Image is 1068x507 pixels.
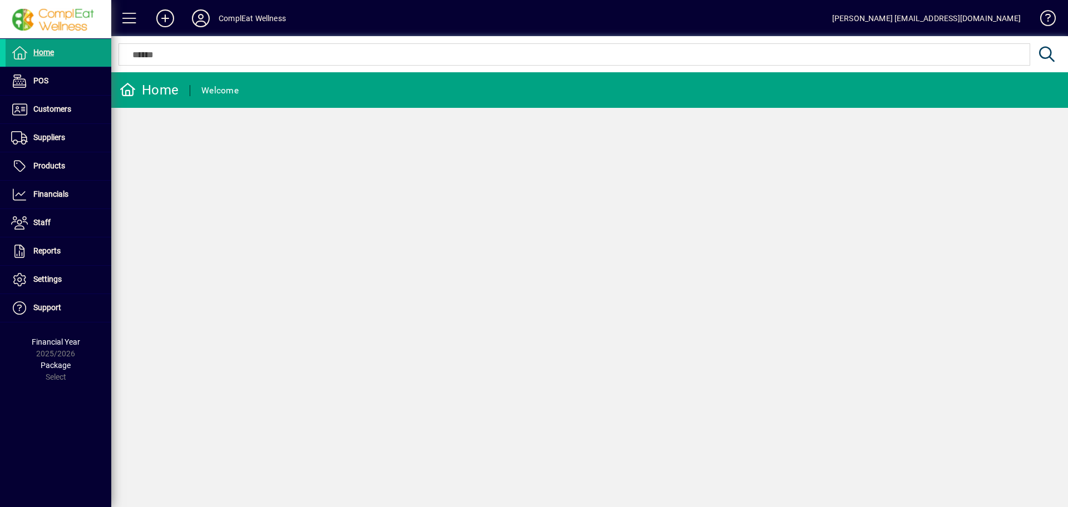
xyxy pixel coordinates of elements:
span: Products [33,161,65,170]
span: Reports [33,246,61,255]
button: Profile [183,8,219,28]
span: Financial Year [32,337,80,346]
span: Home [33,48,54,57]
span: Customers [33,105,71,113]
div: ComplEat Wellness [219,9,286,27]
span: Staff [33,218,51,227]
a: Reports [6,237,111,265]
div: Welcome [201,82,239,100]
a: Customers [6,96,111,123]
a: Products [6,152,111,180]
span: Package [41,361,71,370]
a: Suppliers [6,124,111,152]
span: Financials [33,190,68,198]
a: Support [6,294,111,322]
a: Settings [6,266,111,294]
div: [PERSON_NAME] [EMAIL_ADDRESS][DOMAIN_NAME] [832,9,1021,27]
a: Staff [6,209,111,237]
a: POS [6,67,111,95]
button: Add [147,8,183,28]
span: Support [33,303,61,312]
span: Suppliers [33,133,65,142]
a: Knowledge Base [1032,2,1054,38]
span: POS [33,76,48,85]
span: Settings [33,275,62,284]
a: Financials [6,181,111,208]
div: Home [120,81,179,99]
